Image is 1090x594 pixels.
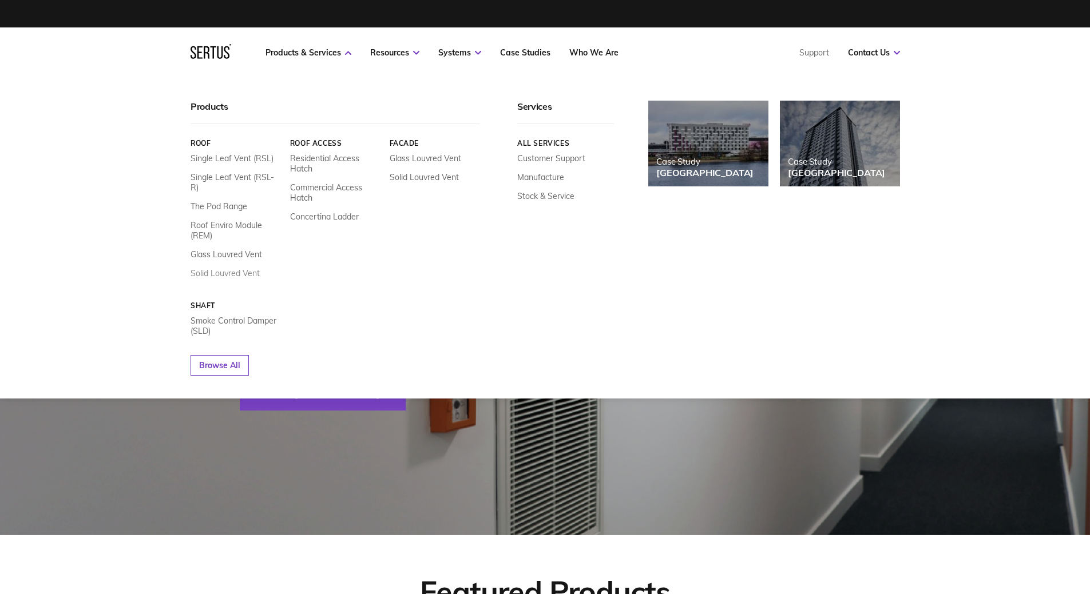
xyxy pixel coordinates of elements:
a: Case Study[GEOGRAPHIC_DATA] [648,101,768,186]
a: Browse All [191,355,249,376]
a: Glass Louvred Vent [191,249,262,260]
a: All services [517,139,614,147]
a: Case Studies [500,47,550,58]
a: Single Leaf Vent (RSL) [191,153,274,164]
a: Solid Louvred Vent [389,172,458,182]
a: Stock & Service [517,191,574,201]
a: Contact Us [848,47,900,58]
a: Manufacture [517,172,564,182]
div: [GEOGRAPHIC_DATA] [656,167,754,178]
div: Case Study [656,156,754,167]
a: Solid Louvred Vent [191,268,260,278]
a: The Pod Range [191,201,247,212]
a: Customer Support [517,153,585,164]
a: Case Study[GEOGRAPHIC_DATA] [780,101,900,186]
a: Resources [370,47,419,58]
a: Who We Are [569,47,619,58]
div: [GEOGRAPHIC_DATA] [788,167,885,178]
iframe: Chat Widget [884,461,1090,594]
div: Case Study [788,156,885,167]
a: Shaft [191,301,282,310]
a: Smoke Control Damper (SLD) [191,316,282,336]
a: Products & Services [265,47,351,58]
div: Services [517,101,614,124]
a: Roof Enviro Module (REM) [191,220,282,241]
a: Facade [389,139,480,147]
a: Residential Access Hatch [290,153,380,174]
a: Commercial Access Hatch [290,182,380,203]
a: Glass Louvred Vent [389,153,461,164]
a: Concertina Ladder [290,212,358,222]
a: Roof Access [290,139,380,147]
a: Single Leaf Vent (RSL-R) [191,172,282,193]
a: Support [799,47,829,58]
a: Systems [438,47,481,58]
a: Roof [191,139,282,147]
div: Products [191,101,480,124]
